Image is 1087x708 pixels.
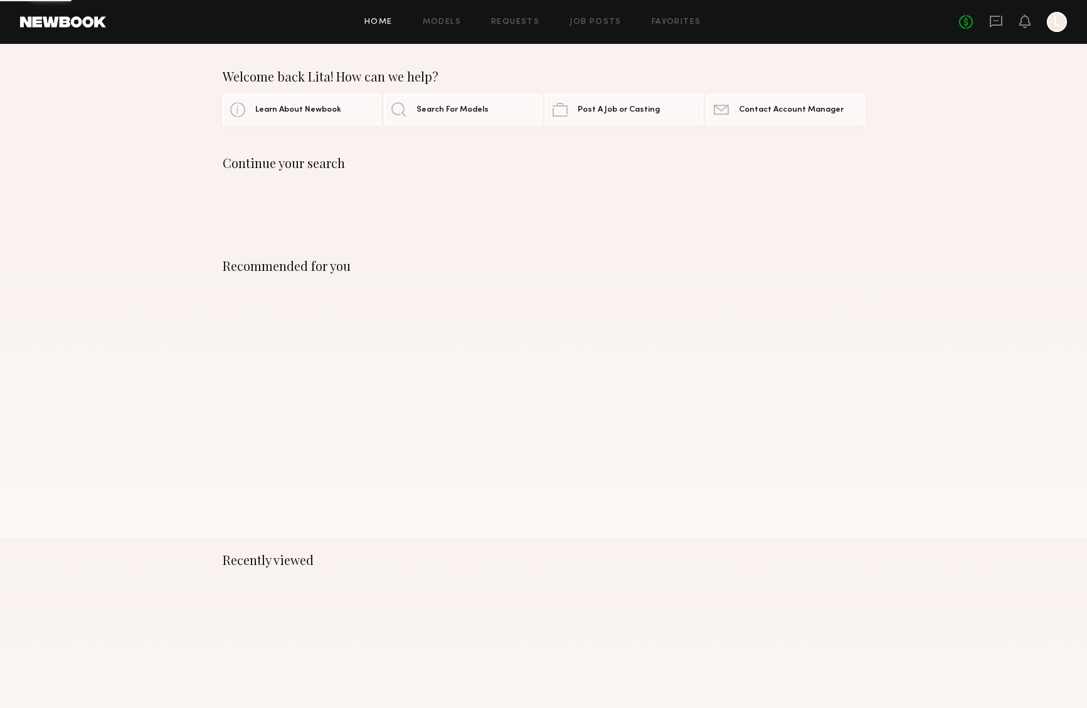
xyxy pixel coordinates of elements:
a: Favorites [652,18,701,26]
div: Continue your search [223,156,865,171]
span: Contact Account Manager [739,106,844,114]
a: Home [364,18,393,26]
a: Post A Job or Casting [545,94,703,125]
div: Recommended for you [223,258,865,273]
div: Welcome back Lita! How can we help? [223,69,865,84]
span: Search For Models [416,106,489,114]
span: Post A Job or Casting [578,106,660,114]
a: Contact Account Manager [706,94,864,125]
a: Job Posts [570,18,622,26]
a: L [1047,12,1067,32]
a: Models [423,18,461,26]
a: Learn About Newbook [223,94,381,125]
a: Requests [491,18,539,26]
a: Search For Models [384,94,542,125]
span: Learn About Newbook [255,106,341,114]
div: Recently viewed [223,552,865,568]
